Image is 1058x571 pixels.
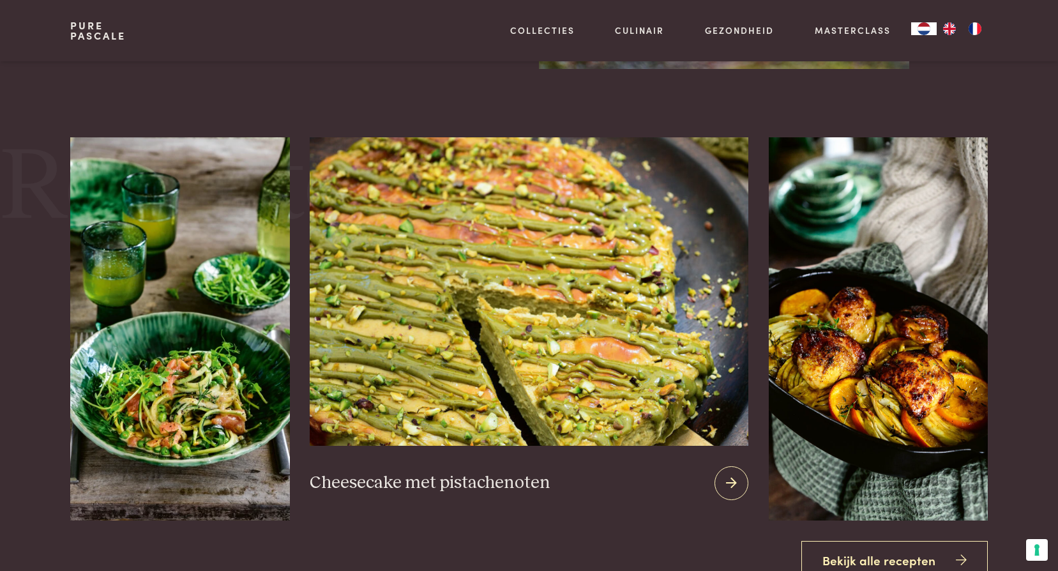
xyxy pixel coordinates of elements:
[70,137,289,521] img: Courgettini hollandaise met gerookte zalm en erwten (keto)
[911,22,988,35] aside: Language selected: Nederlands
[962,22,988,35] a: FR
[615,24,664,37] a: Culinair
[310,137,748,446] img: Cheesecake met pistachenoten
[310,137,748,521] a: Cheesecake met pistachenoten Cheesecake met pistachenoten
[815,24,891,37] a: Masterclass
[1026,539,1048,561] button: Uw voorkeuren voor toestemming voor trackingtechnologieën
[769,137,988,521] img: Geroosterde kip met venkel en sinaasappel
[937,22,962,35] a: EN
[911,22,937,35] div: Language
[937,22,988,35] ul: Language list
[70,20,126,41] a: PurePascale
[510,24,575,37] a: Collecties
[310,472,550,494] h3: Cheesecake met pistachenoten
[705,24,774,37] a: Gezondheid
[911,22,937,35] a: NL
